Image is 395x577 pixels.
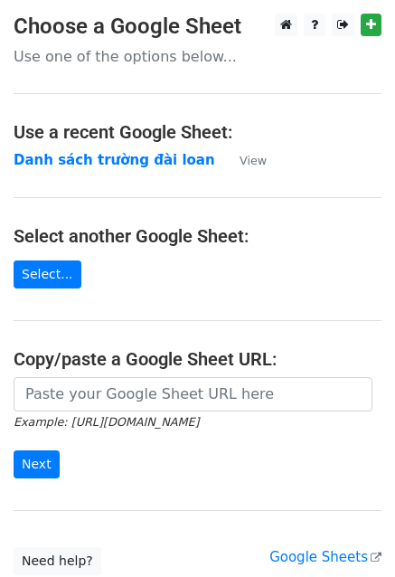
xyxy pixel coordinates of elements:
h3: Choose a Google Sheet [14,14,381,40]
a: Danh sách trường đài loan [14,152,215,168]
h4: Copy/paste a Google Sheet URL: [14,348,381,370]
small: Example: [URL][DOMAIN_NAME] [14,415,199,429]
small: View [240,154,267,167]
h4: Select another Google Sheet: [14,225,381,247]
h4: Use a recent Google Sheet: [14,121,381,143]
a: Need help? [14,547,101,575]
p: Use one of the options below... [14,47,381,66]
a: Google Sheets [269,549,381,565]
input: Next [14,450,60,478]
input: Paste your Google Sheet URL here [14,377,372,411]
a: View [221,152,267,168]
a: Select... [14,260,81,288]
